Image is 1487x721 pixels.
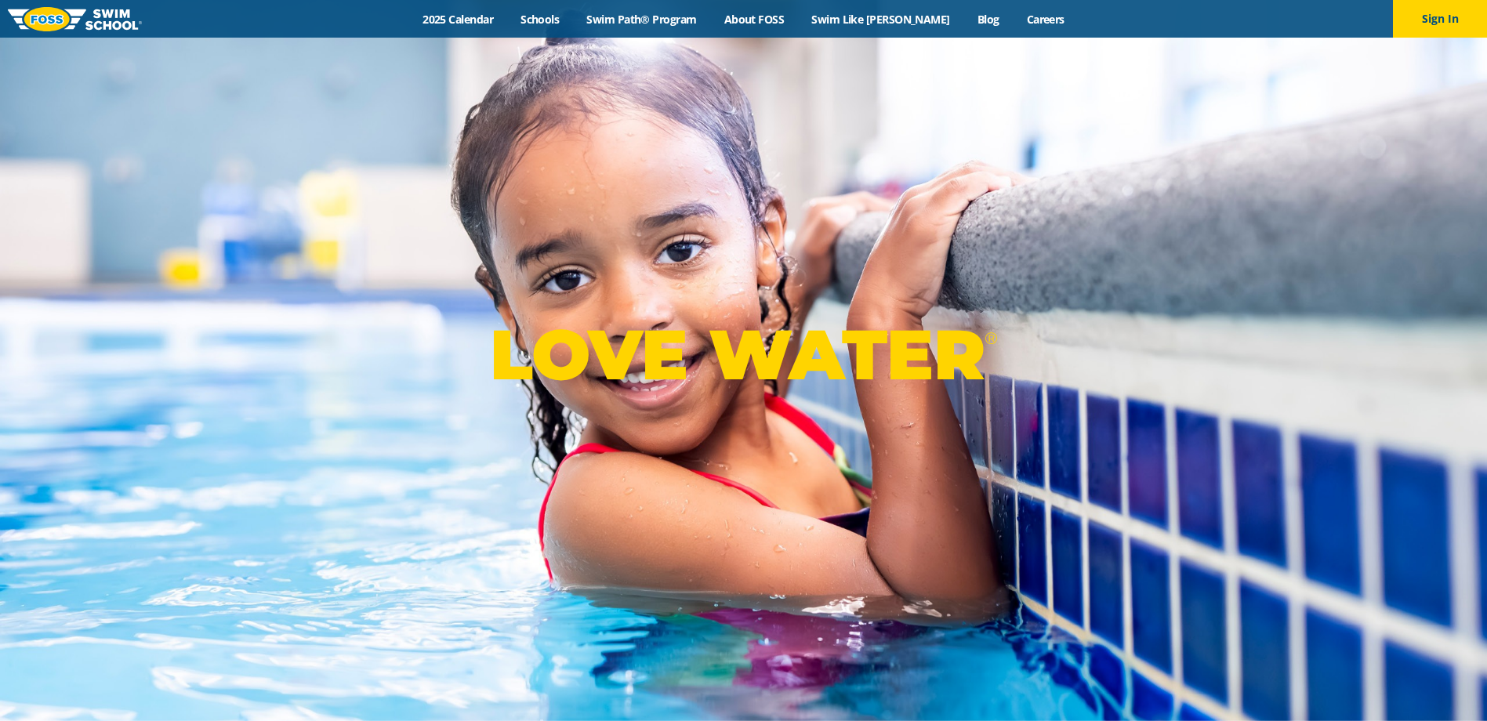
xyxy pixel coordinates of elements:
a: Schools [507,12,573,27]
a: Swim Path® Program [573,12,710,27]
a: Blog [963,12,1013,27]
sup: ® [985,328,997,348]
a: 2025 Calendar [409,12,507,27]
a: Careers [1013,12,1078,27]
a: Swim Like [PERSON_NAME] [798,12,964,27]
p: LOVE WATER [490,313,997,397]
a: About FOSS [710,12,798,27]
img: FOSS Swim School Logo [8,7,142,31]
